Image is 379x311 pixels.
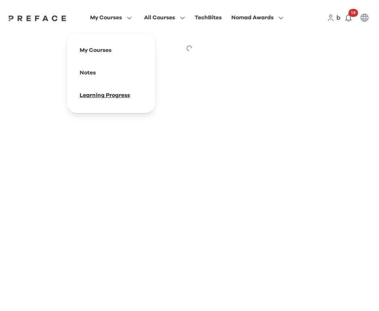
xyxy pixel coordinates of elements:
button: Nomad Awards [229,12,286,23]
div: TechBites [195,13,222,23]
a: Preface Logo [6,14,68,21]
span: All Courses [144,13,175,23]
a: b [336,13,340,23]
span: Nomad Awards [231,13,274,23]
a: Learning Progress [80,93,130,98]
img: Preface Logo [6,15,68,21]
span: b [336,14,340,21]
a: My Courses [80,47,111,53]
span: My Courses [90,13,122,23]
button: All Courses [142,12,187,23]
button: 18 [340,10,356,26]
button: My Courses [88,12,134,23]
a: Notes [80,70,96,76]
span: 18 [348,9,358,17]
